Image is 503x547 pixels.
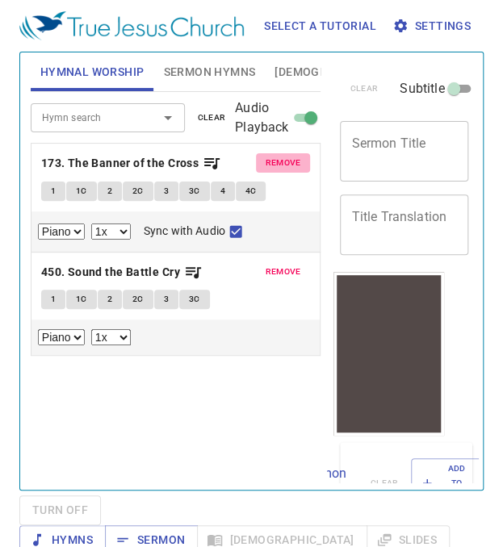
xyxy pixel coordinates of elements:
select: Playback Rate [91,329,131,345]
span: Sermon Hymns [163,62,255,82]
button: 2 [98,290,122,309]
span: 2 [107,184,112,198]
span: Add to Lineup [421,461,472,506]
b: 173. The Banner of the Cross [41,153,199,173]
span: Settings [396,16,471,36]
span: 1 [51,292,56,307]
span: 4C [245,184,257,198]
button: 1 [41,290,65,309]
span: 3C [189,184,200,198]
button: 4C [236,182,266,201]
div: Sermon Lineup(0)clearAdd to Lineup [340,442,472,525]
span: 1C [76,184,87,198]
img: True Jesus Church [19,11,244,40]
span: 1C [76,292,87,307]
button: 3 [154,182,178,201]
button: 2C [123,290,153,309]
iframe: from-child [333,272,444,436]
span: 3 [164,184,169,198]
span: 2C [132,292,144,307]
span: remove [266,265,301,279]
button: 3C [179,290,210,309]
select: Select Track [38,329,85,345]
b: 450. Sound the Battle Cry [41,262,180,282]
span: Select a tutorial [264,16,376,36]
button: Select a tutorial [258,11,383,41]
button: remove [256,153,311,173]
span: 4 [220,184,225,198]
span: 3C [189,292,200,307]
button: 1 [41,182,65,201]
button: 450. Sound the Battle Cry [41,262,203,282]
button: 1C [66,290,97,309]
span: clear [198,111,226,125]
p: Sermon Lineup ( 0 ) [301,464,357,503]
button: Open [157,106,179,129]
select: Playback Rate [91,223,131,240]
select: Select Track [38,223,85,240]
button: 173. The Banner of the Cross [41,153,222,173]
button: Settings [389,11,477,41]
span: remove [266,156,301,170]
button: clear [188,108,236,127]
span: 1 [51,184,56,198]
button: 2C [123,182,153,201]
span: Hymnal Worship [40,62,145,82]
button: 3 [154,290,178,309]
span: Subtitle [400,79,444,98]
button: 3C [179,182,210,201]
span: [DEMOGRAPHIC_DATA] [275,62,399,82]
span: 2 [107,292,112,307]
span: 3 [164,292,169,307]
span: 2C [132,184,144,198]
button: 2 [98,182,122,201]
span: Sync with Audio [144,223,225,240]
button: 4 [211,182,235,201]
button: Add to Lineup [411,458,482,509]
span: Audio Playback [235,98,288,137]
button: remove [256,262,311,282]
button: 1C [66,182,97,201]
